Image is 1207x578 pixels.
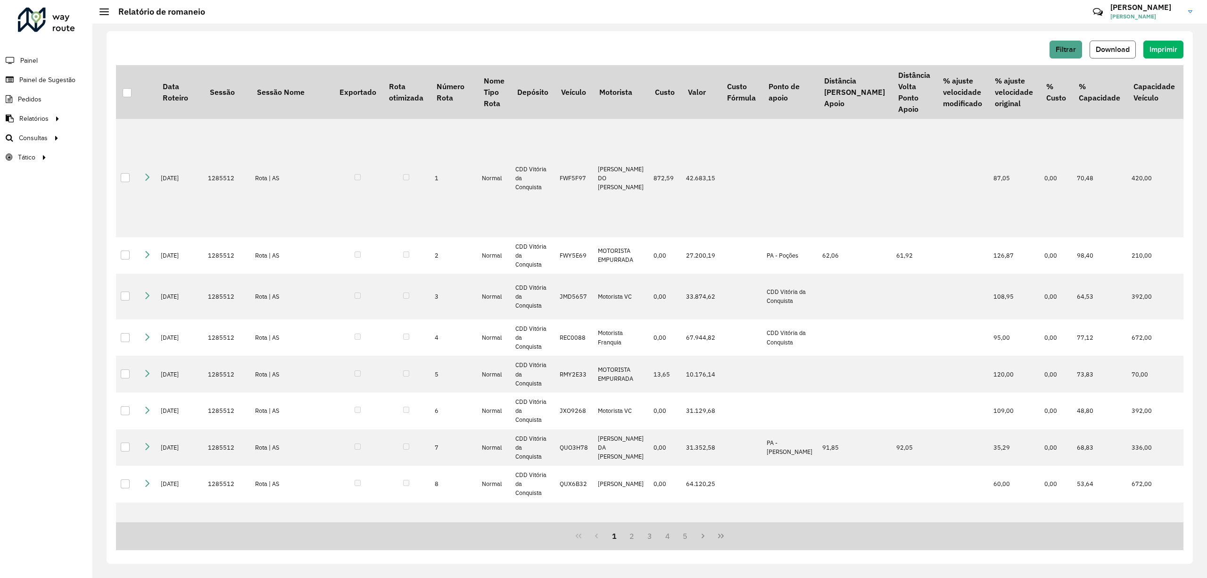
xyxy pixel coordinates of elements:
[989,393,1040,429] td: 109,00
[681,319,720,356] td: 67.944,82
[681,65,720,119] th: Valor
[1056,45,1076,53] span: Filtrar
[1127,466,1181,503] td: 672,00
[989,466,1040,503] td: 60,00
[1040,356,1072,393] td: 0,00
[511,274,554,319] td: CDD Vitória da Conquista
[681,274,720,319] td: 33.874,62
[1088,2,1108,22] a: Contato Rápido
[892,65,936,119] th: Distância Volta Ponto Apoio
[18,152,35,162] span: Tático
[156,466,203,503] td: [DATE]
[677,527,694,545] button: 5
[1040,237,1072,274] td: 0,00
[203,393,250,429] td: 1285512
[250,356,333,393] td: Rota | AS
[511,356,554,393] td: CDD Vitória da Conquista
[555,119,593,237] td: FWF5F97
[681,393,720,429] td: 31.129,68
[1072,274,1126,319] td: 64,53
[1090,41,1136,59] button: Download
[593,466,649,503] td: [PERSON_NAME]
[156,319,203,356] td: [DATE]
[250,274,333,319] td: Rota | AS
[1072,429,1126,466] td: 68,83
[1072,319,1126,356] td: 77,12
[892,237,936,274] td: 61,92
[511,237,554,274] td: CDD Vitória da Conquista
[555,429,593,466] td: QUO3H78
[1072,119,1126,237] td: 70,48
[250,393,333,429] td: Rota | AS
[203,356,250,393] td: 1285512
[477,393,511,429] td: Normal
[511,119,554,237] td: CDD Vitória da Conquista
[649,65,681,119] th: Custo
[156,429,203,466] td: [DATE]
[19,75,75,85] span: Painel de Sugestão
[989,119,1040,237] td: 87,05
[430,466,477,503] td: 8
[649,393,681,429] td: 0,00
[1127,274,1181,319] td: 392,00
[250,65,333,119] th: Sessão Nome
[555,319,593,356] td: REC0088
[936,65,988,119] th: % ajuste velocidade modificado
[605,527,623,545] button: 1
[477,274,511,319] td: Normal
[818,429,891,466] td: 91,85
[430,65,477,119] th: Número Rota
[649,466,681,503] td: 0,00
[694,527,712,545] button: Next Page
[892,429,936,466] td: 92,05
[477,429,511,466] td: Normal
[1127,119,1181,237] td: 420,00
[430,119,477,237] td: 1
[19,133,48,143] span: Consultas
[659,527,677,545] button: 4
[250,466,333,503] td: Rota | AS
[333,65,382,119] th: Exportado
[1127,65,1181,119] th: Capacidade Veículo
[156,393,203,429] td: [DATE]
[1040,429,1072,466] td: 0,00
[593,237,649,274] td: MOTORISTA EMPURRADA
[19,114,49,124] span: Relatórios
[593,356,649,393] td: MOTORISTA EMPURRADA
[641,527,659,545] button: 3
[1040,466,1072,503] td: 0,00
[681,429,720,466] td: 31.352,58
[989,356,1040,393] td: 120,00
[989,65,1040,119] th: % ajuste velocidade original
[250,237,333,274] td: Rota | AS
[762,274,818,319] td: CDD Vitória da Conquista
[156,119,203,237] td: [DATE]
[1040,65,1072,119] th: % Custo
[1127,429,1181,466] td: 336,00
[20,56,38,66] span: Painel
[511,466,554,503] td: CDD Vitória da Conquista
[1072,393,1126,429] td: 48,80
[1072,356,1126,393] td: 73,83
[1127,393,1181,429] td: 392,00
[203,466,250,503] td: 1285512
[1096,45,1130,53] span: Download
[593,429,649,466] td: [PERSON_NAME] DA [PERSON_NAME]
[250,429,333,466] td: Rota | AS
[989,429,1040,466] td: 35,29
[649,319,681,356] td: 0,00
[712,527,730,545] button: Last Page
[1127,319,1181,356] td: 672,00
[989,237,1040,274] td: 126,87
[430,319,477,356] td: 4
[989,274,1040,319] td: 108,95
[203,237,250,274] td: 1285512
[203,319,250,356] td: 1285512
[1127,356,1181,393] td: 70,00
[1072,237,1126,274] td: 98,40
[681,356,720,393] td: 10.176,14
[1040,393,1072,429] td: 0,00
[430,393,477,429] td: 6
[203,65,250,119] th: Sessão
[762,429,818,466] td: PA - [PERSON_NAME]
